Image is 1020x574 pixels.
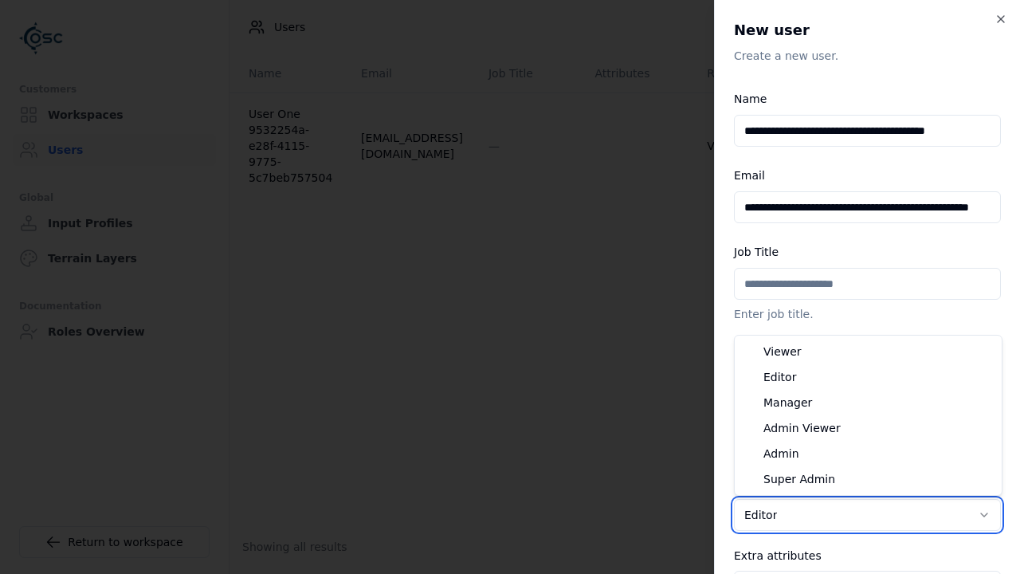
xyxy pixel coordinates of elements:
span: Manager [763,395,812,411]
span: Super Admin [763,471,835,487]
span: Admin [763,446,799,462]
span: Editor [763,369,796,385]
span: Viewer [763,344,802,360]
span: Admin Viewer [763,420,841,436]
